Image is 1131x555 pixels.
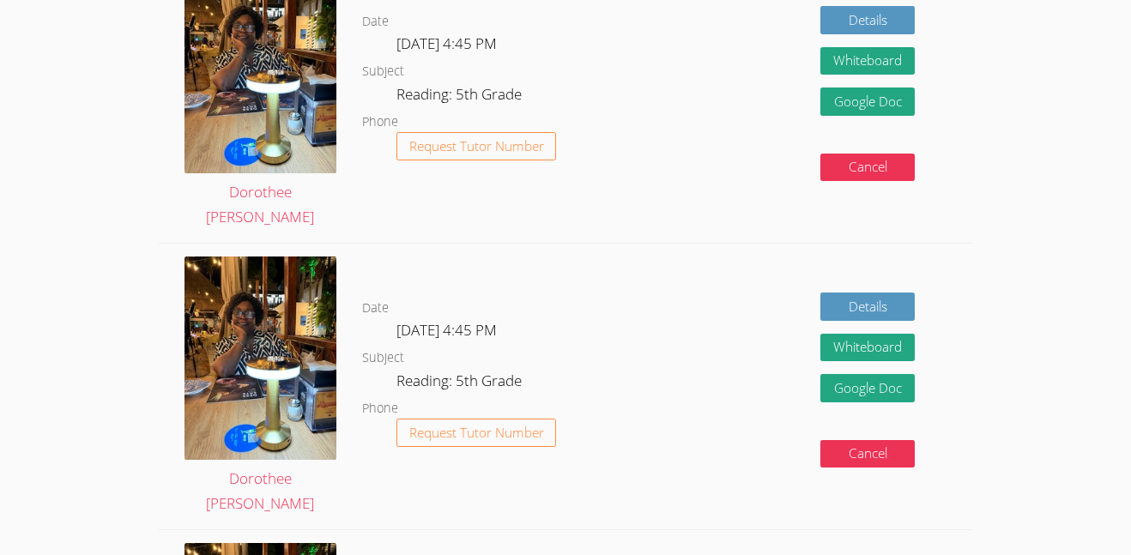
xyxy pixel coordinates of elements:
[362,347,404,369] dt: Subject
[184,256,336,516] a: Dorothee [PERSON_NAME]
[820,6,915,34] a: Details
[396,419,557,447] button: Request Tutor Number
[362,398,398,419] dt: Phone
[396,369,525,398] dd: Reading: 5th Grade
[396,320,497,340] span: [DATE] 4:45 PM
[820,334,915,362] button: Whiteboard
[362,112,398,133] dt: Phone
[362,11,389,33] dt: Date
[362,298,389,319] dt: Date
[409,140,544,153] span: Request Tutor Number
[396,132,557,160] button: Request Tutor Number
[820,293,915,321] a: Details
[184,256,336,459] img: IMG_8217.jpeg
[820,154,915,182] button: Cancel
[396,82,525,112] dd: Reading: 5th Grade
[409,426,544,439] span: Request Tutor Number
[396,33,497,53] span: [DATE] 4:45 PM
[820,374,915,402] a: Google Doc
[820,87,915,116] a: Google Doc
[820,440,915,468] button: Cancel
[362,61,404,82] dt: Subject
[820,47,915,75] button: Whiteboard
